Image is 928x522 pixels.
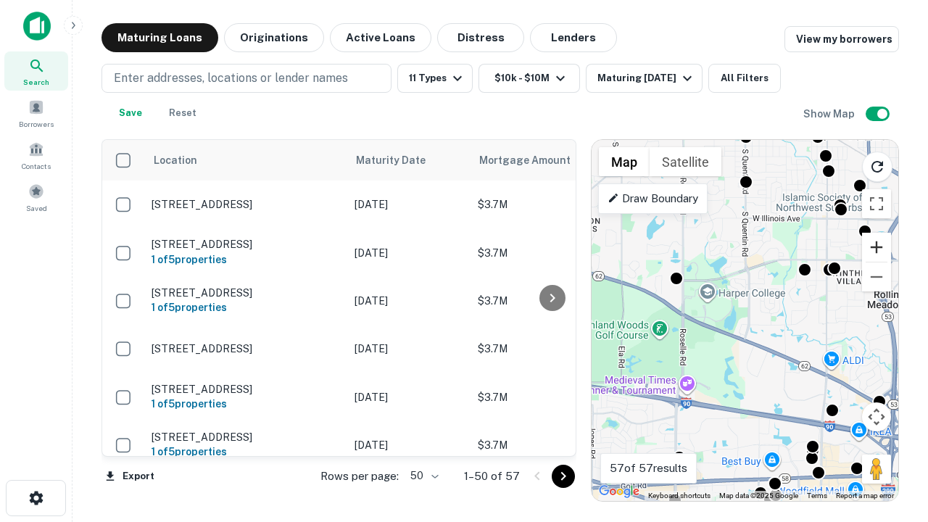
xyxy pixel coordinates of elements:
[650,147,721,176] button: Show satellite imagery
[599,147,650,176] button: Show street map
[855,360,928,429] iframe: Chat Widget
[586,64,703,93] button: Maturing [DATE]
[862,455,891,484] button: Drag Pegman onto the map to open Street View
[152,444,340,460] h6: 1 of 5 properties
[356,152,444,169] span: Maturity Date
[4,51,68,91] a: Search
[152,299,340,315] h6: 1 of 5 properties
[552,465,575,488] button: Go to next page
[836,492,894,500] a: Report a map error
[152,252,340,268] h6: 1 of 5 properties
[152,383,340,396] p: [STREET_ADDRESS]
[592,140,898,501] div: 0 0
[862,233,891,262] button: Zoom in
[595,482,643,501] a: Open this area in Google Maps (opens a new window)
[708,64,781,93] button: All Filters
[437,23,524,52] button: Distress
[478,245,623,261] p: $3.7M
[159,99,206,128] button: Reset
[152,396,340,412] h6: 1 of 5 properties
[152,238,340,251] p: [STREET_ADDRESS]
[355,437,463,453] p: [DATE]
[152,286,340,299] p: [STREET_ADDRESS]
[479,152,589,169] span: Mortgage Amount
[610,460,687,477] p: 57 of 57 results
[478,196,623,212] p: $3.7M
[530,23,617,52] button: Lenders
[4,178,68,217] a: Saved
[355,293,463,309] p: [DATE]
[397,64,473,93] button: 11 Types
[114,70,348,87] p: Enter addresses, locations or lender names
[478,437,623,453] p: $3.7M
[478,293,623,309] p: $3.7M
[355,245,463,261] p: [DATE]
[224,23,324,52] button: Originations
[355,196,463,212] p: [DATE]
[330,23,431,52] button: Active Loans
[405,465,441,486] div: 50
[347,140,471,181] th: Maturity Date
[153,152,197,169] span: Location
[107,99,154,128] button: Save your search to get updates of matches that match your search criteria.
[803,106,857,122] h6: Show Map
[101,23,218,52] button: Maturing Loans
[862,152,892,182] button: Reload search area
[320,468,399,485] p: Rows per page:
[355,341,463,357] p: [DATE]
[101,64,391,93] button: Enter addresses, locations or lender names
[862,262,891,291] button: Zoom out
[144,140,347,181] th: Location
[807,492,827,500] a: Terms (opens in new tab)
[152,342,340,355] p: [STREET_ADDRESS]
[4,136,68,175] a: Contacts
[478,64,580,93] button: $10k - $10M
[355,389,463,405] p: [DATE]
[478,341,623,357] p: $3.7M
[608,190,698,207] p: Draw Boundary
[784,26,899,52] a: View my borrowers
[862,189,891,218] button: Toggle fullscreen view
[22,160,51,172] span: Contacts
[23,12,51,41] img: capitalize-icon.png
[152,431,340,444] p: [STREET_ADDRESS]
[464,468,520,485] p: 1–50 of 57
[597,70,696,87] div: Maturing [DATE]
[719,492,798,500] span: Map data ©2025 Google
[478,389,623,405] p: $3.7M
[471,140,630,181] th: Mortgage Amount
[19,118,54,130] span: Borrowers
[648,491,710,501] button: Keyboard shortcuts
[101,465,158,487] button: Export
[23,76,49,88] span: Search
[26,202,47,214] span: Saved
[595,482,643,501] img: Google
[4,94,68,133] a: Borrowers
[152,198,340,211] p: [STREET_ADDRESS]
